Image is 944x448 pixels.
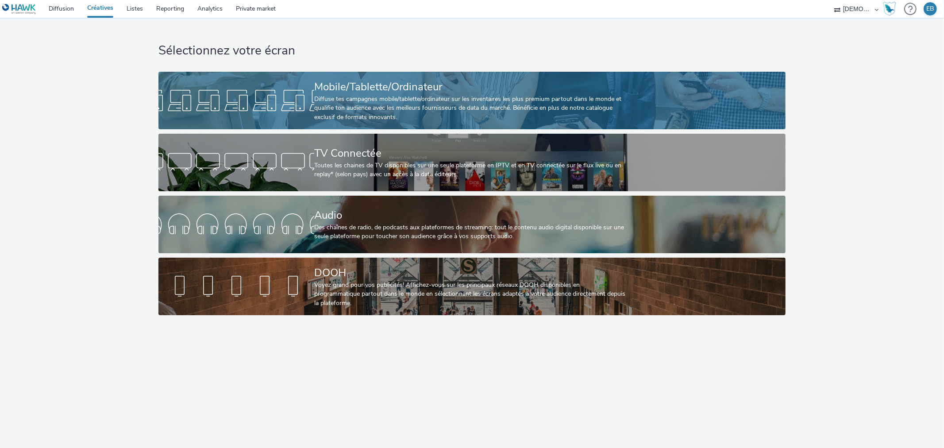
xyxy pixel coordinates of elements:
a: Mobile/Tablette/OrdinateurDiffuse tes campagnes mobile/tablette/ordinateur sur les inventaires le... [158,72,786,129]
img: Hawk Academy [883,2,896,16]
div: Diffuse tes campagnes mobile/tablette/ordinateur sur les inventaires les plus premium partout dan... [314,95,626,122]
div: Voyez grand pour vos publicités! Affichez-vous sur les principaux réseaux DOOH disponibles en pro... [314,281,626,308]
div: Mobile/Tablette/Ordinateur [314,79,626,95]
a: Hawk Academy [883,2,900,16]
a: TV ConnectéeToutes les chaines de TV disponibles sur une seule plateforme en IPTV et en TV connec... [158,134,786,191]
div: TV Connectée [314,146,626,161]
img: undefined Logo [2,4,36,15]
div: Audio [314,208,626,223]
h1: Sélectionnez votre écran [158,42,786,59]
div: Des chaînes de radio, de podcasts aux plateformes de streaming: tout le contenu audio digital dis... [314,223,626,241]
div: EB [927,2,934,15]
a: AudioDes chaînes de radio, de podcasts aux plateformes de streaming: tout le contenu audio digita... [158,196,786,253]
div: Toutes les chaines de TV disponibles sur une seule plateforme en IPTV et en TV connectée sur le f... [314,161,626,179]
a: DOOHVoyez grand pour vos publicités! Affichez-vous sur les principaux réseaux DOOH disponibles en... [158,258,786,315]
div: DOOH [314,265,626,281]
